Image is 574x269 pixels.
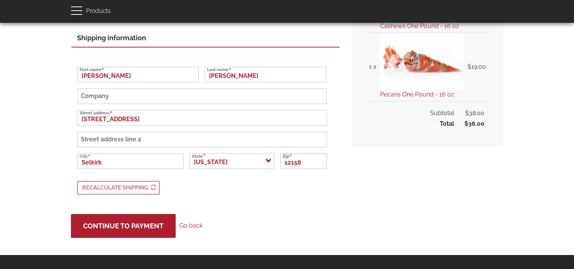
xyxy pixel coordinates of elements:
span: $38.00 [454,120,484,128]
span: $38.00 [454,109,484,118]
a: Cashews One Pound - 16 oz [380,22,459,30]
input: Zip [280,153,327,169]
input: Last name [204,66,327,82]
a: Pecans One Pound - 16 oz [380,91,454,98]
span: Total [440,120,454,128]
button: Recalculate shipping [77,181,160,195]
span: Products [86,6,111,17]
td: $19.00 [465,33,488,101]
input: Street address line 2 [77,131,327,147]
span: Subtotal [430,109,454,118]
td: 1 x [367,33,378,101]
input: City [77,153,184,169]
input: Street address [77,110,327,126]
img: 1 pound of freshly roasted cinnamon glazed pecans in a totally nutz poly bag [380,35,464,90]
div: Shipping information [77,33,334,43]
input: First name [77,66,199,82]
a: Go back [179,222,203,229]
input: Company [77,88,327,104]
span: Continue to Payment [83,222,164,230]
button: Continue to Payment [71,214,176,238]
